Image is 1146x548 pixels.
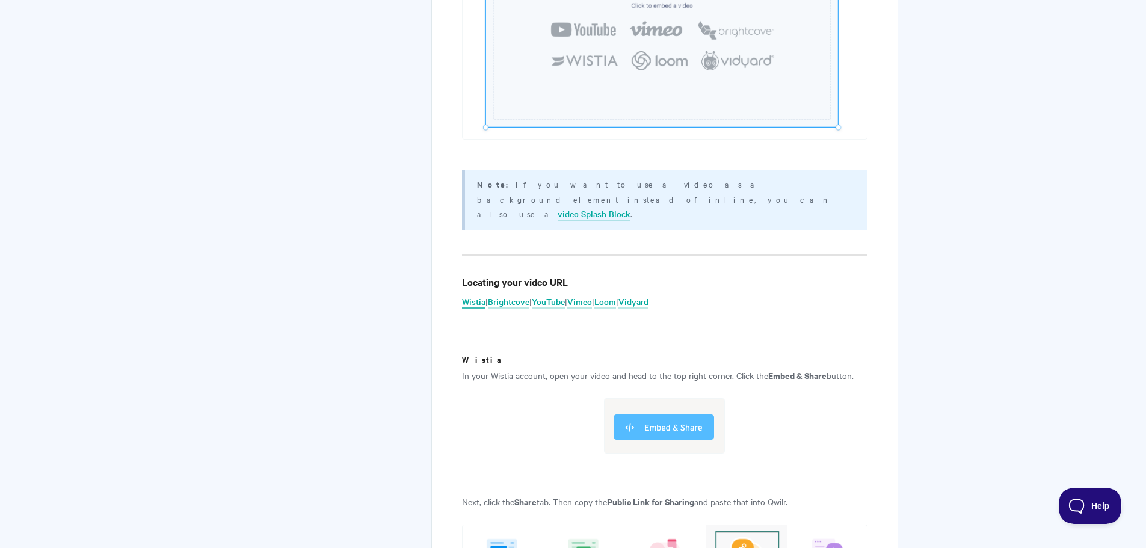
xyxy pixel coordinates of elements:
[567,295,592,309] a: Vimeo
[462,354,867,365] h5: Wistia
[514,495,537,508] strong: Share
[477,177,852,221] p: If you want to use a video as a background element instead of inline, you can also use a .
[462,368,867,383] p: In your Wistia account, open your video and head to the top right corner. Click the button.
[462,294,867,309] p: | | | | |
[532,295,565,309] a: YouTube
[477,179,516,190] strong: Note:
[488,295,529,309] a: Brightcove
[618,295,648,309] a: Vidyard
[462,274,867,289] h4: Locating your video URL
[1059,488,1122,524] iframe: Toggle Customer Support
[768,369,827,381] strong: Embed & Share
[462,494,867,509] p: Next, click the tab. Then copy the and paste that into Qwilr.
[594,295,616,309] a: Loom
[558,208,630,221] a: video Splash Block
[604,398,725,454] img: file-I7jIm75bV8.png
[462,295,485,309] a: Wistia
[607,495,694,508] strong: Public Link for Sharing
